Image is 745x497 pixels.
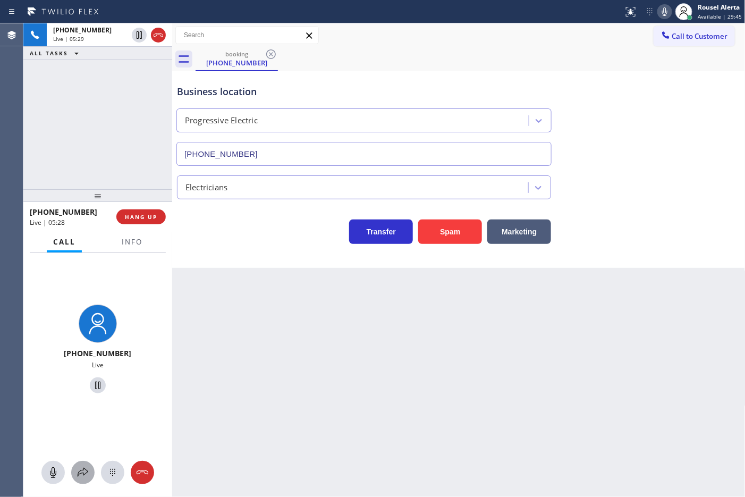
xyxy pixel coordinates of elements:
span: [PHONE_NUMBER] [30,207,97,217]
button: Hang up [131,461,154,484]
button: Transfer [349,220,413,244]
div: Business location [177,85,551,99]
span: Info [122,237,142,247]
span: Live | 05:29 [53,35,84,43]
button: Hold Customer [90,377,106,393]
div: Rousel Alerta [698,3,742,12]
button: Open dialpad [101,461,124,484]
button: Info [115,232,149,252]
div: (206) 949-0427 [197,47,277,70]
button: Call [47,232,82,252]
span: Available | 29:45 [698,13,742,20]
button: Open directory [71,461,95,484]
div: booking [197,50,277,58]
button: Hold Customer [132,28,147,43]
button: HANG UP [116,209,166,224]
div: Progressive Electric [185,115,258,127]
span: [PHONE_NUMBER] [53,26,112,35]
button: Mute [41,461,65,484]
div: [PHONE_NUMBER] [197,58,277,68]
button: ALL TASKS [23,47,89,60]
button: Call to Customer [654,26,735,46]
input: Search [176,27,318,44]
span: Call [53,237,75,247]
button: Mute [657,4,672,19]
span: ALL TASKS [30,49,68,57]
span: [PHONE_NUMBER] [64,348,132,358]
span: Live [92,360,104,369]
button: Spam [418,220,482,244]
input: Phone Number [176,142,552,166]
span: Live | 05:28 [30,218,65,227]
span: HANG UP [125,213,157,221]
span: Call to Customer [672,31,728,41]
button: Marketing [487,220,551,244]
div: Electricians [185,181,227,193]
button: Hang up [151,28,166,43]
